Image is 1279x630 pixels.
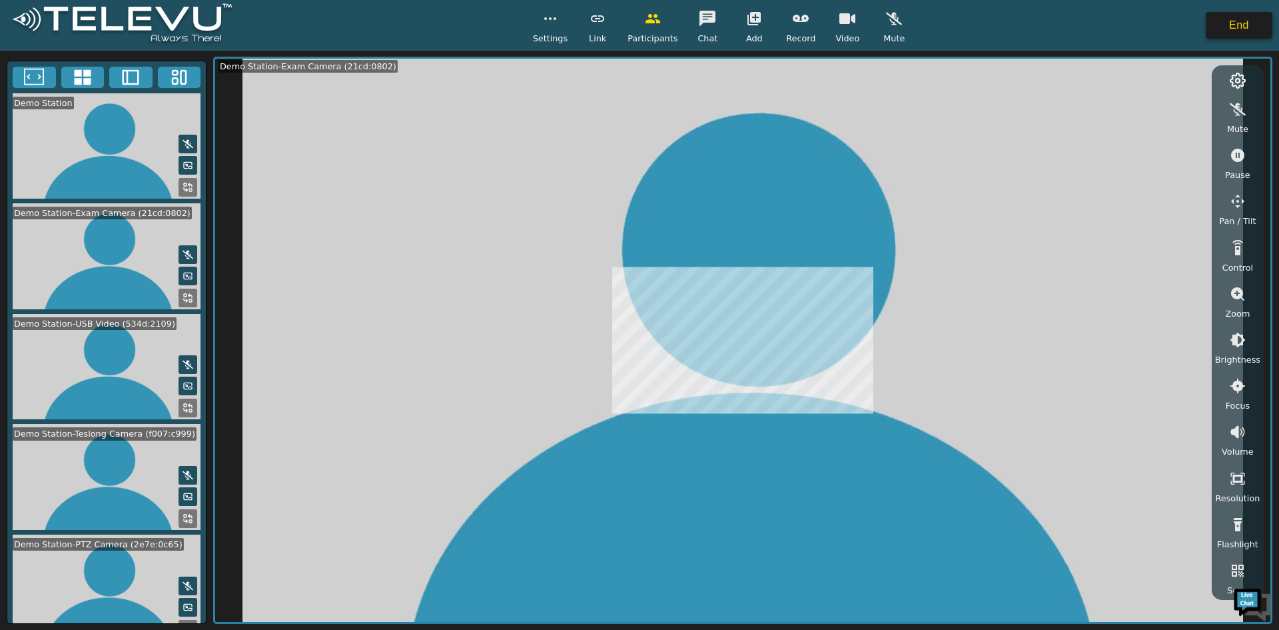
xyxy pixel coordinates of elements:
button: End [1206,12,1272,39]
button: Mute [179,466,197,485]
div: Demo Station-USB Video (534d:2109) [13,317,177,330]
button: Mute [179,135,197,153]
span: Flashlight [1217,538,1258,551]
div: Minimize live chat window [218,7,250,39]
span: Brightness [1215,353,1260,366]
span: Focus [1226,399,1250,412]
button: Two Window Medium [109,67,153,88]
img: d_736959983_company_1615157101543_736959983 [23,62,56,95]
div: Demo Station [13,97,74,109]
span: Add [746,32,763,45]
button: Replace Feed [179,399,197,417]
button: Picture in Picture [179,487,197,506]
div: Demo Station-PTZ Camera (2e7e:0c65) [13,538,184,551]
button: Picture in Picture [179,598,197,617]
span: Pan / Tilt [1219,215,1256,227]
span: Record [786,32,815,45]
span: Settings [533,32,568,45]
span: Zoom [1225,307,1250,320]
span: Mute [1227,123,1248,135]
span: We're online! [77,168,184,303]
div: Demo Station-Exam Camera (21cd:0802) [13,207,192,219]
button: Replace Feed [179,289,197,307]
button: Mute [179,577,197,595]
span: Participants [628,32,677,45]
span: Volume [1222,445,1254,458]
span: Control [1222,261,1253,274]
textarea: Type your message and hit 'Enter' [7,364,254,411]
button: Replace Feed [179,178,197,197]
img: Chat Widget [1232,583,1272,623]
button: Picture in Picture [179,267,197,285]
button: Mute [179,245,197,264]
button: Fullscreen [13,67,56,88]
button: Mute [179,355,197,374]
span: Scan [1227,584,1248,597]
button: Picture in Picture [179,377,197,395]
span: Mute [883,32,905,45]
button: Replace Feed [179,509,197,528]
span: Chat [697,32,717,45]
span: Resolution [1215,492,1260,505]
div: Chat with us now [69,70,224,87]
span: Video [835,32,859,45]
span: Link [589,32,606,45]
button: 4x4 [61,67,105,88]
button: Three Window Medium [158,67,201,88]
div: Demo Station-Teslong Camera (f007:c999) [13,427,197,440]
span: Pause [1225,169,1250,181]
div: Demo Station-Exam Camera (21cd:0802) [218,60,398,73]
button: Picture in Picture [179,156,197,175]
